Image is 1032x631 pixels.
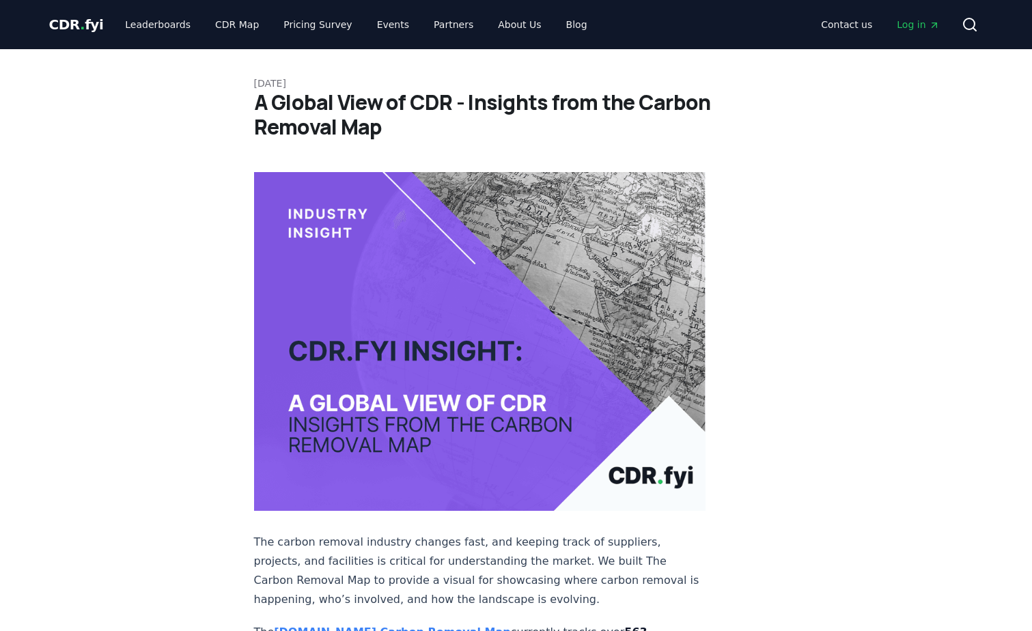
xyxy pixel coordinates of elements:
[49,15,104,34] a: CDR.fyi
[204,12,270,37] a: CDR Map
[273,12,363,37] a: Pricing Survey
[254,172,706,511] img: blog post image
[254,90,779,139] h1: A Global View of CDR - Insights from the Carbon Removal Map
[555,12,598,37] a: Blog
[254,76,779,90] p: [DATE]
[49,16,104,33] span: CDR fyi
[114,12,598,37] nav: Main
[886,12,950,37] a: Log in
[810,12,950,37] nav: Main
[487,12,552,37] a: About Us
[423,12,484,37] a: Partners
[254,533,706,609] p: The carbon removal industry changes fast, and keeping track of suppliers, projects, and facilitie...
[366,12,420,37] a: Events
[114,12,201,37] a: Leaderboards
[810,12,883,37] a: Contact us
[897,18,939,31] span: Log in
[80,16,85,33] span: .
